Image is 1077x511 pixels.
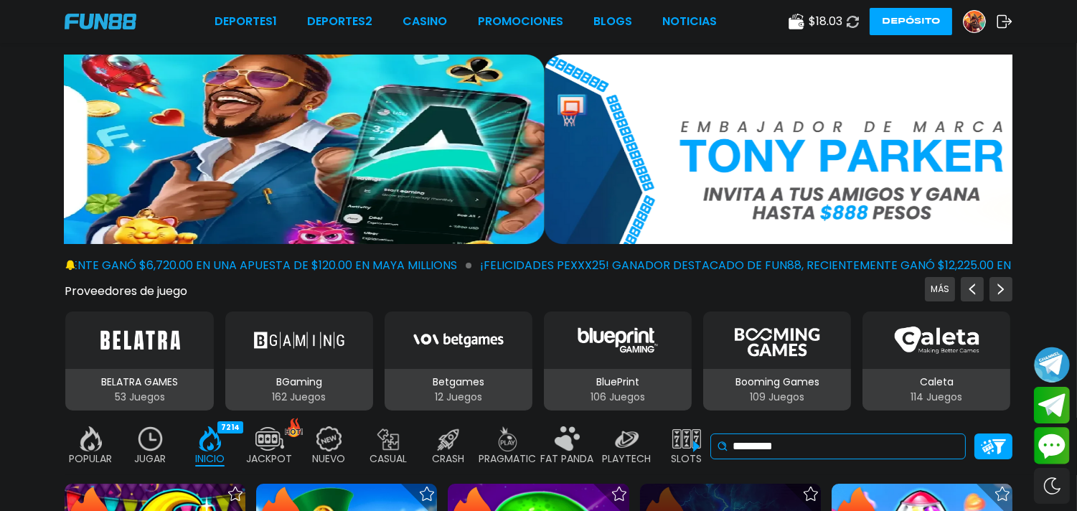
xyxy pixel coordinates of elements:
p: SLOTS [671,451,702,467]
a: NOTICIAS [662,13,717,30]
img: Company Logo [65,14,136,29]
a: Avatar [963,10,997,33]
p: PRAGMATIC [479,451,537,467]
p: 162 Juegos [225,390,373,405]
img: crash_off.webp [434,426,463,451]
p: FAT PANDA [541,451,594,467]
div: 7214 [217,421,243,433]
a: Deportes2 [307,13,372,30]
button: Previous providers [925,277,955,301]
button: Join telegram channel [1034,346,1070,383]
p: BELATRA GAMES [65,375,213,390]
p: JACKPOT [247,451,293,467]
img: Avatar [964,11,985,32]
button: Caleta [857,310,1016,412]
button: Previous providers [961,277,984,301]
img: popular_off.webp [77,426,105,451]
p: CASUAL [370,451,408,467]
div: Switch theme [1034,468,1070,504]
img: fat_panda_off.webp [553,426,582,451]
img: BluePrint [573,320,663,360]
a: Promociones [478,13,563,30]
button: Booming Games [697,310,857,412]
p: 53 Juegos [65,390,213,405]
img: casual_off.webp [375,426,403,451]
button: BELATRA GAMES [60,310,219,412]
p: 12 Juegos [385,390,532,405]
p: JUGAR [135,451,166,467]
button: Join telegram [1034,387,1070,424]
p: NUEVO [313,451,346,467]
p: INICIO [195,451,225,467]
img: playtech_off.webp [613,426,641,451]
p: CRASH [432,451,464,467]
img: pragmatic_off.webp [494,426,522,451]
img: Booming Games [732,320,822,360]
button: Depósito [870,8,952,35]
p: POPULAR [70,451,113,467]
button: Betgames [379,310,538,412]
a: BLOGS [593,13,632,30]
img: hot [285,418,303,437]
img: new_off.webp [315,426,344,451]
button: Contact customer service [1034,427,1070,464]
p: BGaming [225,375,373,390]
button: BluePrint [538,310,697,412]
span: $ 18.03 [809,13,842,30]
p: BluePrint [544,375,692,390]
img: BELATRA GAMES [94,320,184,360]
p: PLAYTECH [603,451,652,467]
img: Betgames [413,320,504,360]
button: Proveedores de juego [65,283,187,299]
p: 109 Juegos [703,390,851,405]
img: Platform Filter [981,439,1006,454]
button: Next providers [989,277,1012,301]
p: 106 Juegos [544,390,692,405]
img: home_active.webp [196,426,225,451]
p: Booming Games [703,375,851,390]
img: recent_off.webp [136,426,165,451]
img: Caleta [891,320,982,360]
button: BGaming [220,310,379,412]
img: BGaming [254,320,344,360]
img: jackpot_off.webp [255,426,284,451]
a: Deportes1 [215,13,277,30]
a: CASINO [403,13,447,30]
p: 114 Juegos [862,390,1010,405]
img: slots_off.webp [672,426,701,451]
p: Caleta [862,375,1010,390]
p: Betgames [385,375,532,390]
